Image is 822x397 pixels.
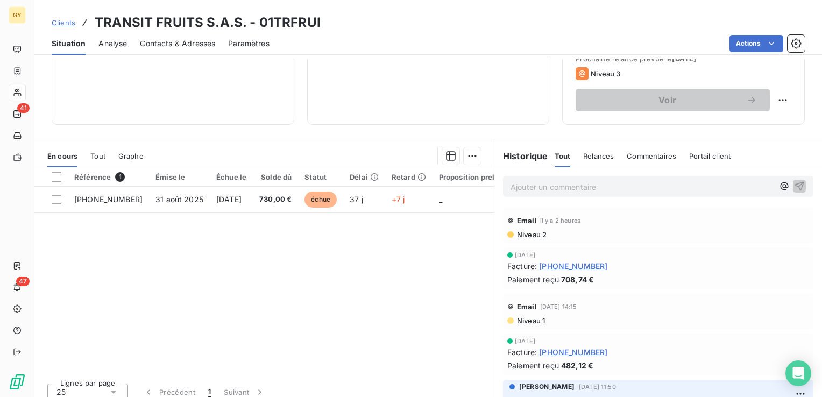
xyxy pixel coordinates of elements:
[304,173,337,181] div: Statut
[785,360,811,386] div: Open Intercom Messenger
[494,150,548,162] h6: Historique
[95,13,321,32] h3: TRANSIT FRUITS S.A.S. - 01TRFRUI
[74,195,143,204] span: [PHONE_NUMBER]
[16,277,30,286] span: 47
[539,260,607,272] span: [PHONE_NUMBER]
[115,172,125,182] span: 1
[17,103,30,113] span: 41
[517,216,537,225] span: Email
[439,173,526,181] div: Proposition prelevement
[259,173,292,181] div: Solde dû
[392,195,405,204] span: +7 j
[540,217,580,224] span: il y a 2 heures
[539,346,607,358] span: [PHONE_NUMBER]
[561,360,593,371] span: 482,12 €
[74,172,143,182] div: Référence
[519,382,575,392] span: [PERSON_NAME]
[140,38,215,49] span: Contacts & Adresses
[515,252,535,258] span: [DATE]
[627,152,676,160] span: Commentaires
[350,173,379,181] div: Délai
[47,152,77,160] span: En cours
[155,173,203,181] div: Émise le
[304,192,337,208] span: échue
[579,384,616,390] span: [DATE] 11:50
[576,89,770,111] button: Voir
[216,195,242,204] span: [DATE]
[589,96,746,104] span: Voir
[540,303,577,310] span: [DATE] 14:15
[561,274,594,285] span: 708,74 €
[216,173,246,181] div: Échue le
[98,38,127,49] span: Analyse
[507,360,559,371] span: Paiement reçu
[507,260,537,272] span: Facture :
[52,38,86,49] span: Situation
[259,194,292,205] span: 730,00 €
[689,152,731,160] span: Portail client
[9,373,26,391] img: Logo LeanPay
[90,152,105,160] span: Tout
[350,195,363,204] span: 37 j
[52,17,75,28] a: Clients
[729,35,783,52] button: Actions
[516,316,545,325] span: Niveau 1
[155,195,203,204] span: 31 août 2025
[507,274,559,285] span: Paiement reçu
[555,152,571,160] span: Tout
[517,302,537,311] span: Email
[507,346,537,358] span: Facture :
[583,152,614,160] span: Relances
[118,152,144,160] span: Graphe
[392,173,426,181] div: Retard
[516,230,547,239] span: Niveau 2
[52,18,75,27] span: Clients
[228,38,270,49] span: Paramètres
[591,69,620,78] span: Niveau 3
[439,195,442,204] span: _
[9,6,26,24] div: GY
[515,338,535,344] span: [DATE]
